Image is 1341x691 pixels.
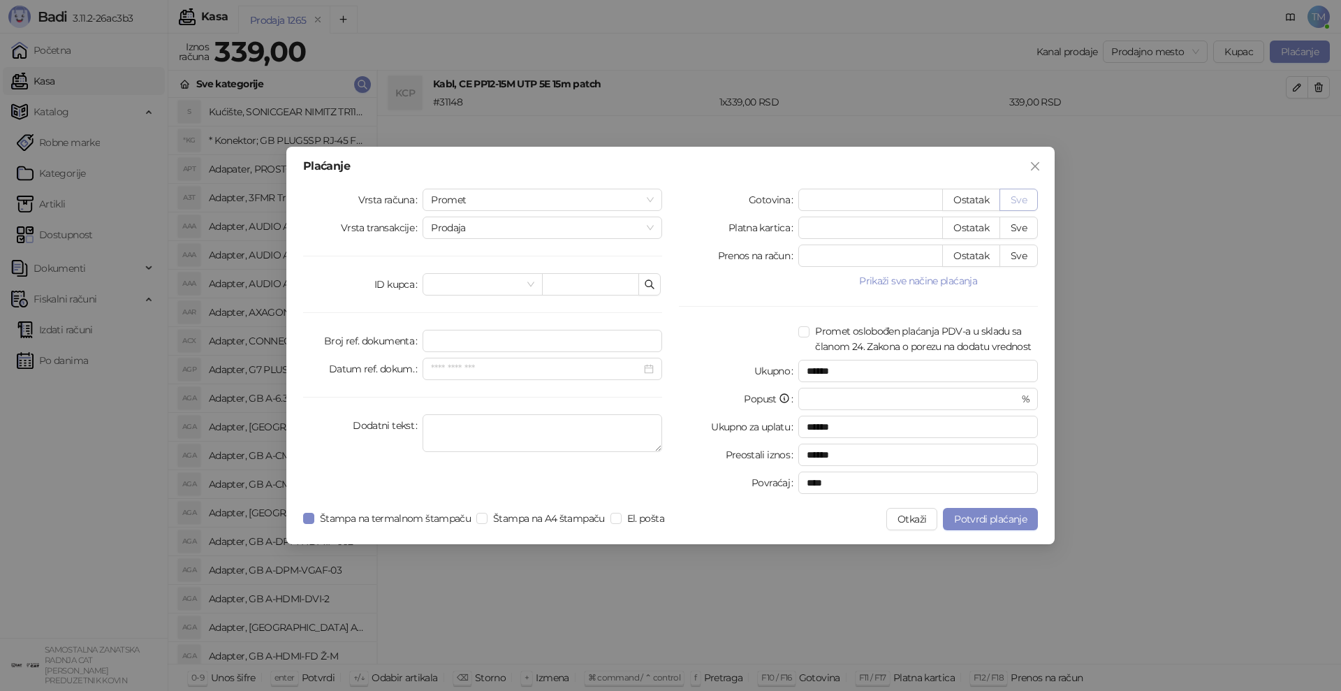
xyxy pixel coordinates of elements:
[303,161,1038,172] div: Plaćanje
[353,414,423,437] label: Dodatni tekst
[942,245,1000,267] button: Ostatak
[1024,155,1046,177] button: Close
[942,217,1000,239] button: Ostatak
[314,511,476,526] span: Štampa na termalnom štampaču
[942,189,1000,211] button: Ostatak
[999,245,1038,267] button: Sve
[431,217,654,238] span: Prodaja
[358,189,423,211] label: Vrsta računa
[374,273,423,296] label: ID kupca
[431,361,641,377] input: Datum ref. dokum.
[1029,161,1041,172] span: close
[886,508,937,530] button: Otkaži
[341,217,423,239] label: Vrsta transakcije
[999,217,1038,239] button: Sve
[754,360,799,382] label: Ukupno
[1024,161,1046,172] span: Zatvori
[431,189,654,210] span: Promet
[423,330,662,352] input: Broj ref. dokumenta
[809,323,1038,354] span: Promet oslobođen plaćanja PDV-a u skladu sa članom 24. Zakona o porezu na dodatu vrednost
[749,189,798,211] label: Gotovina
[711,416,798,438] label: Ukupno za uplatu
[324,330,423,352] label: Broj ref. dokumenta
[954,513,1027,525] span: Potvrdi plaćanje
[718,245,799,267] label: Prenos na račun
[752,472,798,494] label: Povraćaj
[744,388,798,410] label: Popust
[423,414,662,452] textarea: Dodatni tekst
[726,444,799,466] label: Preostali iznos
[329,358,423,380] label: Datum ref. dokum.
[728,217,798,239] label: Platna kartica
[488,511,610,526] span: Štampa na A4 štampaču
[999,189,1038,211] button: Sve
[943,508,1038,530] button: Potvrdi plaćanje
[798,272,1038,289] button: Prikaži sve načine plaćanja
[622,511,670,526] span: El. pošta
